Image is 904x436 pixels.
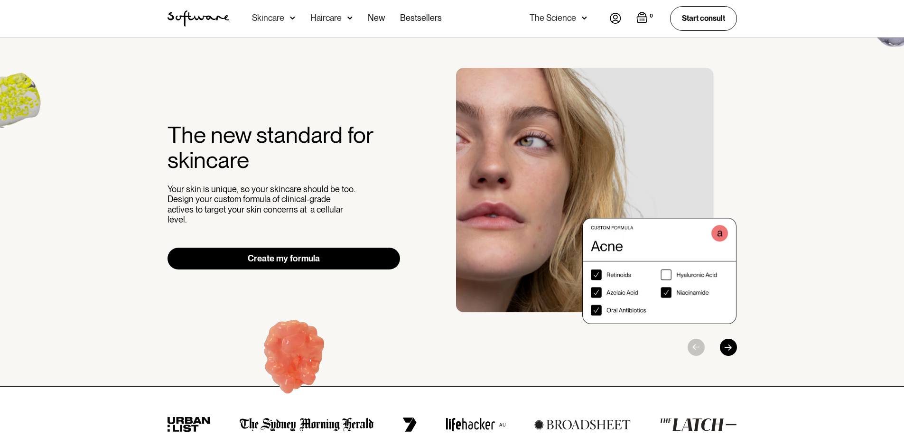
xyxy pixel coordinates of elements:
h2: The new standard for skincare [168,122,401,173]
img: arrow down [290,13,295,23]
div: Next slide [720,339,737,356]
img: urban list logo [168,417,211,432]
div: The Science [530,13,576,23]
img: Software Logo [168,10,229,27]
img: lifehacker logo [446,417,505,432]
img: arrow down [582,13,587,23]
a: home [168,10,229,27]
a: Start consult [670,6,737,30]
div: 0 [648,12,655,20]
img: arrow down [347,13,353,23]
img: the Sydney morning herald logo [240,417,374,432]
img: the latch logo [660,418,736,431]
div: Skincare [252,13,284,23]
div: Haircare [310,13,342,23]
a: Create my formula [168,248,401,269]
p: Your skin is unique, so your skincare should be too. Design your custom formula of clinical-grade... [168,184,357,225]
img: Hydroquinone (skin lightening agent) [235,302,353,418]
img: broadsheet logo [534,419,631,430]
div: 1 / 3 [456,68,737,324]
a: Open cart [636,12,655,25]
